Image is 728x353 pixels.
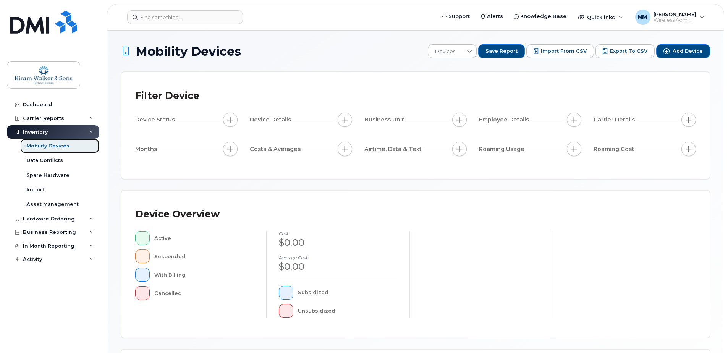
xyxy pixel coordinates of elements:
[250,116,293,124] span: Device Details
[154,286,254,300] div: Cancelled
[656,44,710,58] button: Add Device
[479,116,531,124] span: Employee Details
[298,304,398,318] div: Unsubsidized
[298,286,398,300] div: Subsidized
[279,231,397,236] h4: cost
[594,145,636,153] span: Roaming Cost
[428,45,462,58] span: Devices
[154,268,254,282] div: With Billing
[595,44,655,58] button: Export to CSV
[478,44,525,58] button: Save Report
[485,48,518,55] span: Save Report
[135,204,220,224] div: Device Overview
[135,145,159,153] span: Months
[154,231,254,245] div: Active
[526,44,594,58] button: Import from CSV
[135,86,199,106] div: Filter Device
[594,116,637,124] span: Carrier Details
[364,145,424,153] span: Airtime, Data & Text
[250,145,303,153] span: Costs & Averages
[364,116,406,124] span: Business Unit
[541,48,587,55] span: Import from CSV
[279,236,397,249] div: $0.00
[479,145,527,153] span: Roaming Usage
[135,116,177,124] span: Device Status
[136,45,241,58] span: Mobility Devices
[279,260,397,273] div: $0.00
[279,255,397,260] h4: Average cost
[154,249,254,263] div: Suspended
[673,48,703,55] span: Add Device
[610,48,647,55] span: Export to CSV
